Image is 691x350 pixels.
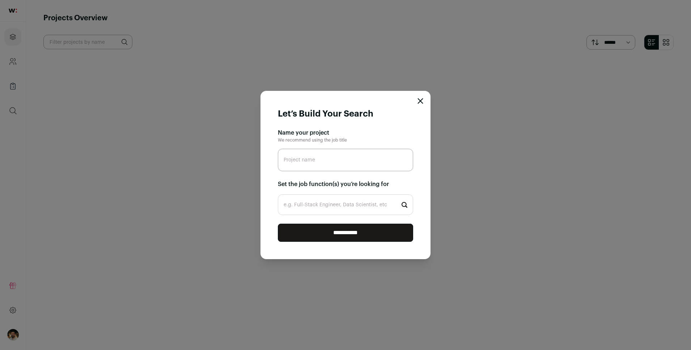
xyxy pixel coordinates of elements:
h2: Set the job function(s) you’re looking for [278,180,413,189]
button: Close modal [417,98,423,104]
input: Start typing... [278,194,413,215]
input: Project name [278,149,413,171]
span: We recommend using the job title [278,138,347,142]
h2: Name your project [278,128,413,137]
h1: Let’s Build Your Search [278,108,373,120]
